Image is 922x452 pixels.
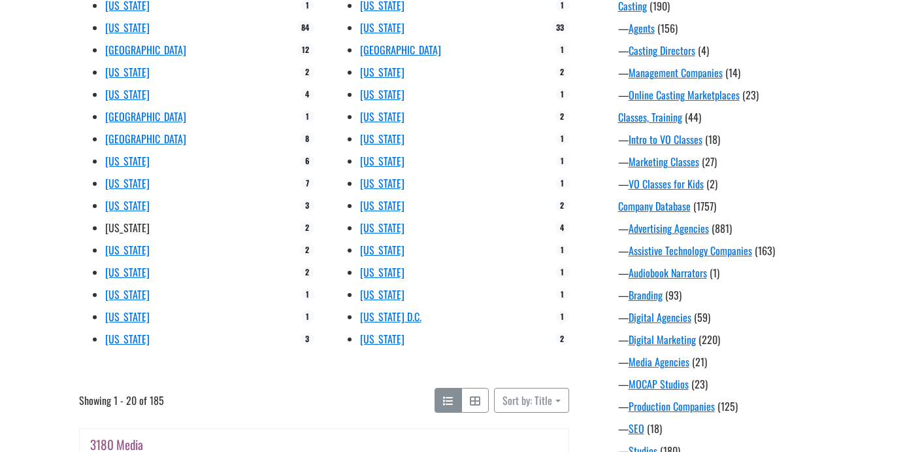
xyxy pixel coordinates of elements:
[742,87,759,103] span: (23)
[629,354,689,370] a: Media Agencies
[629,309,691,325] a: Digital Agencies
[301,155,314,167] span: 6
[556,88,568,100] span: 1
[657,20,678,36] span: (156)
[629,265,707,281] a: Audiobook Narrators
[618,20,853,36] div: —
[618,287,853,303] div: —
[556,288,568,300] span: 1
[360,287,404,302] a: [US_STATE]
[705,131,720,147] span: (18)
[105,153,150,169] a: [US_STATE]
[105,20,150,35] a: [US_STATE]
[360,42,441,58] a: [GEOGRAPHIC_DATA]
[301,222,314,234] span: 2
[555,111,568,122] span: 2
[360,220,404,235] a: [US_STATE]
[618,243,853,258] div: —
[629,131,702,147] a: Intro to VO Classes
[685,109,701,125] span: (44)
[360,175,404,191] a: [US_STATE]
[629,398,715,414] a: Production Companies
[301,311,314,322] span: 1
[618,109,682,125] a: Classes, Training
[618,87,853,103] div: —
[699,332,720,347] span: (220)
[629,20,655,36] a: Agents
[301,333,314,345] span: 3
[301,244,314,256] span: 2
[618,198,691,214] a: Company Database
[301,266,314,278] span: 2
[629,243,752,258] a: Assistive Technology Companies
[105,220,150,235] a: [US_STATE]
[105,242,150,258] a: [US_STATE]
[755,243,775,258] span: (163)
[494,388,568,413] button: Sort by: Title
[629,87,740,103] a: Online Casting Marketplaces
[629,332,696,347] a: Digital Marketing
[297,22,314,33] span: 84
[629,65,723,80] a: Management Companies
[301,133,314,145] span: 8
[360,64,404,80] a: [US_STATE]
[360,20,404,35] a: [US_STATE]
[105,86,150,102] a: [US_STATE]
[712,220,732,236] span: (881)
[555,200,568,211] span: 2
[618,265,853,281] div: —
[105,131,186,147] a: [GEOGRAPHIC_DATA]
[360,153,404,169] a: [US_STATE]
[555,66,568,78] span: 2
[105,109,186,124] a: [GEOGRAPHIC_DATA]
[717,398,738,414] span: (125)
[105,64,150,80] a: [US_STATE]
[556,44,568,56] span: 1
[105,287,150,302] a: [US_STATE]
[360,331,404,347] a: [US_STATE]
[618,398,853,414] div: —
[629,43,695,58] a: Casting Directors
[725,65,740,80] span: (14)
[301,111,314,122] span: 1
[691,376,708,392] span: (23)
[360,242,404,258] a: [US_STATE]
[665,287,682,303] span: (93)
[301,177,314,189] span: 7
[618,421,853,436] div: —
[629,287,663,303] a: Branding
[618,154,853,169] div: —
[629,220,709,236] a: Advertising Agencies
[618,220,853,236] div: —
[556,311,568,322] span: 1
[105,264,150,280] a: [US_STATE]
[693,198,716,214] span: (1757)
[618,332,853,347] div: —
[694,309,710,325] span: (59)
[647,421,662,436] span: (18)
[360,109,404,124] a: [US_STATE]
[555,222,568,234] span: 4
[629,154,699,169] a: Marketing Classes
[556,177,568,189] span: 1
[618,354,853,370] div: —
[702,154,717,169] span: (27)
[618,65,853,80] div: —
[618,131,853,147] div: —
[555,333,568,345] span: 2
[360,86,404,102] a: [US_STATE]
[360,131,404,147] a: [US_STATE]
[301,288,314,300] span: 1
[360,309,421,324] a: [US_STATE] D.C.
[556,244,568,256] span: 1
[552,22,568,33] span: 33
[360,198,404,213] a: [US_STATE]
[698,43,709,58] span: (4)
[629,421,644,436] a: SEO
[618,176,853,192] div: —
[710,265,719,281] span: (1)
[105,42,186,58] a: [GEOGRAPHIC_DATA]
[618,309,853,325] div: —
[618,376,853,392] div: —
[629,176,704,192] a: VO Classes for Kids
